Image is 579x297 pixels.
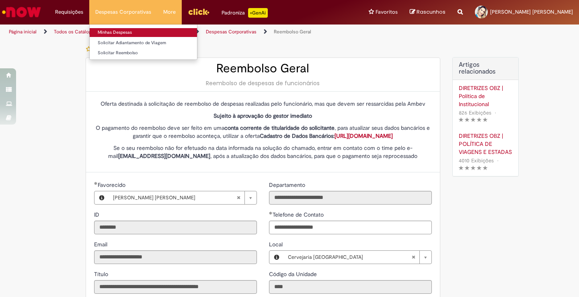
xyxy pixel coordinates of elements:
[260,132,393,139] strong: Cadastro de Dados Bancários:
[94,62,432,75] h2: Reembolso Geral
[90,28,197,37] a: Minhas Despesas
[94,280,257,294] input: Título
[89,24,197,60] ul: Despesas Corporativas
[417,8,446,16] span: Rascunhos
[284,251,431,264] a: Cervejaria [GEOGRAPHIC_DATA]Limpar campo Local
[94,221,257,234] input: ID
[459,157,494,164] span: 4010 Exibições
[86,41,156,57] button: Adicionar a Favoritos
[94,79,432,87] div: Reembolso de despesas de funcionários
[90,49,197,57] a: Solicitar Reembolso
[274,29,311,35] a: Reembolso Geral
[222,8,268,18] div: Padroniza
[459,84,512,108] a: DIRETRIZES OBZ | Política de Institucional
[288,251,411,264] span: Cervejaria [GEOGRAPHIC_DATA]
[95,8,151,16] span: Despesas Corporativas
[269,181,307,188] span: Somente leitura - Departamento
[224,124,335,131] strong: conta corrente de titularidade do solicitante
[206,29,257,35] a: Despesas Corporativas
[94,270,110,278] label: Somente leitura - Título
[94,124,432,140] p: O pagamento do reembolso deve ser feito em uma , para atualizar seus dados bancários e garantir q...
[1,4,42,20] img: ServiceNow
[269,280,432,294] input: Código da Unidade
[54,29,96,35] a: Todos os Catálogos
[163,8,176,16] span: More
[188,6,209,18] img: click_logo_yellow_360x200.png
[269,181,307,189] label: Somente leitura - Departamento
[459,61,512,76] h3: Artigos relacionados
[410,8,446,16] a: Rascunhos
[94,100,432,108] p: Oferta destinada à solicitação de reembolso de despesas realizadas pelo funcionário, mas que deve...
[94,211,101,219] label: Somente leitura - ID
[9,29,37,35] a: Página inicial
[407,251,419,264] abbr: Limpar campo Local
[94,191,109,204] button: Favorecido, Visualizar este registro Jenifer Lais Herculano Da Silva
[493,107,498,118] span: •
[269,191,432,205] input: Departamento
[90,39,197,47] a: Solicitar Adiantamento de Viagem
[94,240,109,248] label: Somente leitura - Email
[94,144,432,160] p: Se o seu reembolso não for efetuado na data informada na solução do chamado, entrar em contato co...
[248,8,268,18] p: +GenAi
[98,181,127,188] span: Necessários - Favorecido
[94,241,109,248] span: Somente leitura - Email
[94,211,101,218] span: Somente leitura - ID
[6,25,380,39] ul: Trilhas de página
[214,112,312,119] strong: Sujeito à aprovação do gestor imediato
[269,251,284,264] button: Local, Visualizar este registro Cervejaria Pernambuco
[376,8,398,16] span: Favoritos
[273,211,325,218] span: Telefone de Contato
[269,211,273,215] span: Obrigatório Preenchido
[269,241,284,248] span: Local
[109,191,257,204] a: [PERSON_NAME] [PERSON_NAME]Limpar campo Favorecido
[459,132,512,156] a: DIRETRIZES OBZ | POLÍTICA DE VIAGENS E ESTADAS
[118,152,210,160] strong: [EMAIL_ADDRESS][DOMAIN_NAME]
[94,250,257,264] input: Email
[335,132,393,139] a: [URL][DOMAIN_NAME]
[55,8,83,16] span: Requisições
[269,270,318,278] label: Somente leitura - Código da Unidade
[495,155,500,166] span: •
[232,191,244,204] abbr: Limpar campo Favorecido
[490,8,573,15] span: [PERSON_NAME] [PERSON_NAME]
[94,182,98,185] span: Obrigatório Preenchido
[459,109,491,116] span: 826 Exibições
[269,221,432,234] input: Telefone de Contato
[113,191,236,204] span: [PERSON_NAME] [PERSON_NAME]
